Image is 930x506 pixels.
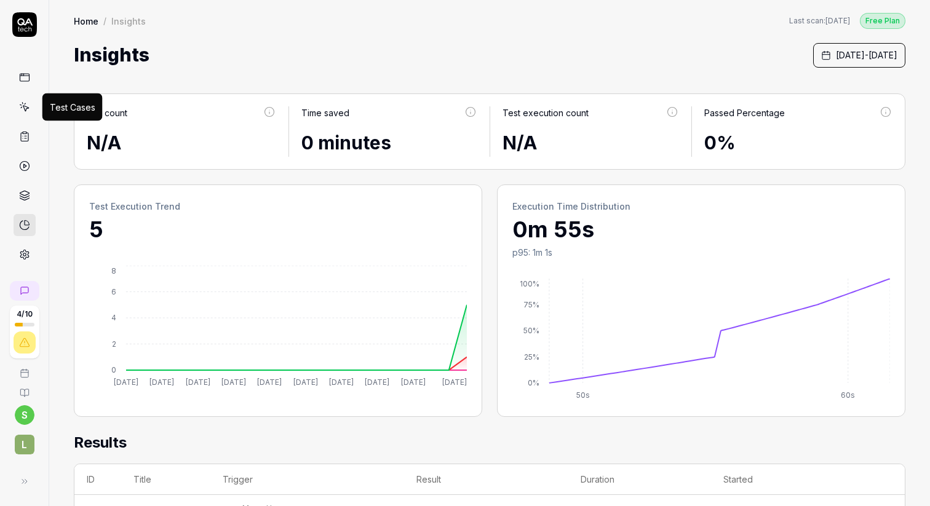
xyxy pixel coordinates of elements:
[329,378,354,387] tspan: [DATE]
[103,15,106,27] div: /
[503,106,589,119] div: Test execution count
[528,378,539,387] tspan: 0%
[74,15,98,27] a: Home
[704,129,893,157] div: 0%
[186,378,210,387] tspan: [DATE]
[74,432,905,464] h2: Results
[711,464,851,495] th: Started
[221,378,246,387] tspan: [DATE]
[10,281,39,301] a: New conversation
[813,43,905,68] button: [DATE]-[DATE]
[789,15,850,26] button: Last scan:[DATE]
[210,464,403,495] th: Trigger
[121,464,210,495] th: Title
[825,16,850,25] time: [DATE]
[74,41,149,69] h1: Insights
[293,378,318,387] tspan: [DATE]
[5,358,44,378] a: Book a call with us
[789,15,850,26] span: Last scan:
[112,339,116,349] tspan: 2
[512,200,890,213] h2: Execution Time Distribution
[111,266,116,275] tspan: 8
[523,326,539,335] tspan: 50%
[111,15,146,27] div: Insights
[503,129,679,157] div: N/A
[512,246,890,259] p: p95: 1m 1s
[149,378,174,387] tspan: [DATE]
[860,12,905,29] button: Free Plan
[404,464,568,495] th: Result
[524,352,539,362] tspan: 25%
[301,106,349,119] div: Time saved
[257,378,282,387] tspan: [DATE]
[523,300,539,309] tspan: 75%
[704,106,785,119] div: Passed Percentage
[512,213,890,246] p: 0m 55s
[836,49,897,61] span: [DATE] - [DATE]
[89,200,467,213] h2: Test Execution Trend
[15,435,34,454] span: L
[89,213,467,246] p: 5
[841,390,855,400] tspan: 60s
[520,279,539,288] tspan: 100%
[401,378,426,387] tspan: [DATE]
[50,101,95,114] div: Test Cases
[111,287,116,296] tspan: 6
[576,390,590,400] tspan: 50s
[17,310,33,318] span: 4 / 10
[5,378,44,398] a: Documentation
[5,425,44,457] button: L
[301,129,478,157] div: 0 minutes
[74,464,121,495] th: ID
[114,378,138,387] tspan: [DATE]
[442,378,467,387] tspan: [DATE]
[365,378,389,387] tspan: [DATE]
[87,129,276,157] div: N/A
[15,405,34,425] button: s
[568,464,711,495] th: Duration
[111,313,116,322] tspan: 4
[860,13,905,29] div: Free Plan
[87,106,127,119] div: Run count
[111,365,116,374] tspan: 0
